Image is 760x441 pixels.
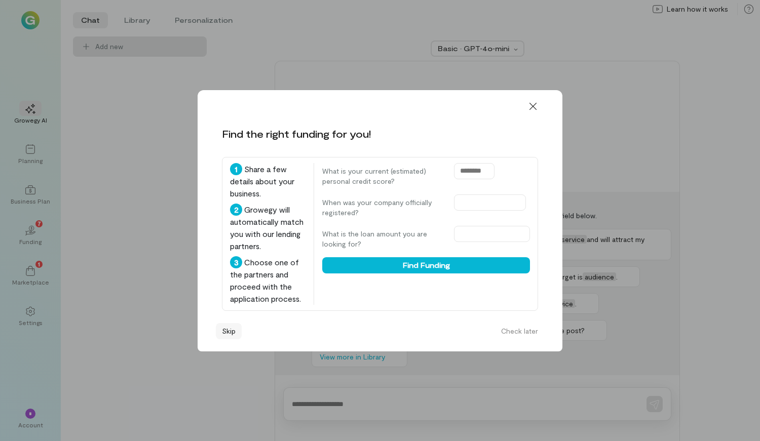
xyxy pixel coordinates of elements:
[230,256,306,305] div: Choose one of the partners and proceed with the application process.
[322,166,444,186] label: What is your current (estimated) personal credit score?
[216,323,242,339] button: Skip
[495,323,544,339] button: Check later
[230,204,242,216] div: 2
[230,163,306,199] div: Share a few details about your business.
[322,197,444,218] label: When was your company officially registered?
[322,257,530,273] button: Find Funding
[230,204,306,252] div: Growegy will automatically match you with our lending partners.
[222,127,371,141] div: Find the right funding for you!
[322,229,444,249] label: What is the loan amount you are looking for?
[230,256,242,268] div: 3
[230,163,242,175] div: 1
